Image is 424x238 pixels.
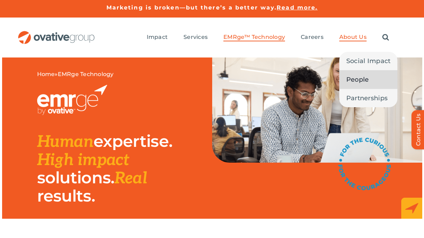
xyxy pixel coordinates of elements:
span: High impact [37,150,129,170]
span: Real [114,169,147,188]
a: Social Impact [339,52,398,70]
a: Search [382,34,389,41]
a: Home [37,71,55,77]
a: Services [183,34,208,41]
span: People [346,75,369,84]
img: EMRge Landing Page Header Image [212,57,422,163]
a: People [339,70,398,89]
span: Social Impact [346,56,391,66]
nav: Menu [147,26,389,49]
img: EMRGE_RGB_wht [37,85,107,115]
a: EMRge™ Technology [223,34,285,41]
span: Human [37,132,94,152]
span: » [37,71,114,78]
a: Careers [301,34,324,41]
a: Marketing is broken—but there’s a better way. [106,4,277,11]
span: EMRge Technology [58,71,114,77]
a: Impact [147,34,168,41]
img: EMRge_HomePage_Elements_Arrow Box [401,198,422,219]
a: OG_Full_horizontal_RGB [18,30,95,37]
a: Read more. [277,4,318,11]
a: Partnerships [339,89,398,107]
span: Partnerships [346,93,388,103]
span: results. [37,186,95,206]
a: About Us [339,34,367,41]
span: solutions. [37,168,114,188]
span: expertise. [93,131,172,151]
